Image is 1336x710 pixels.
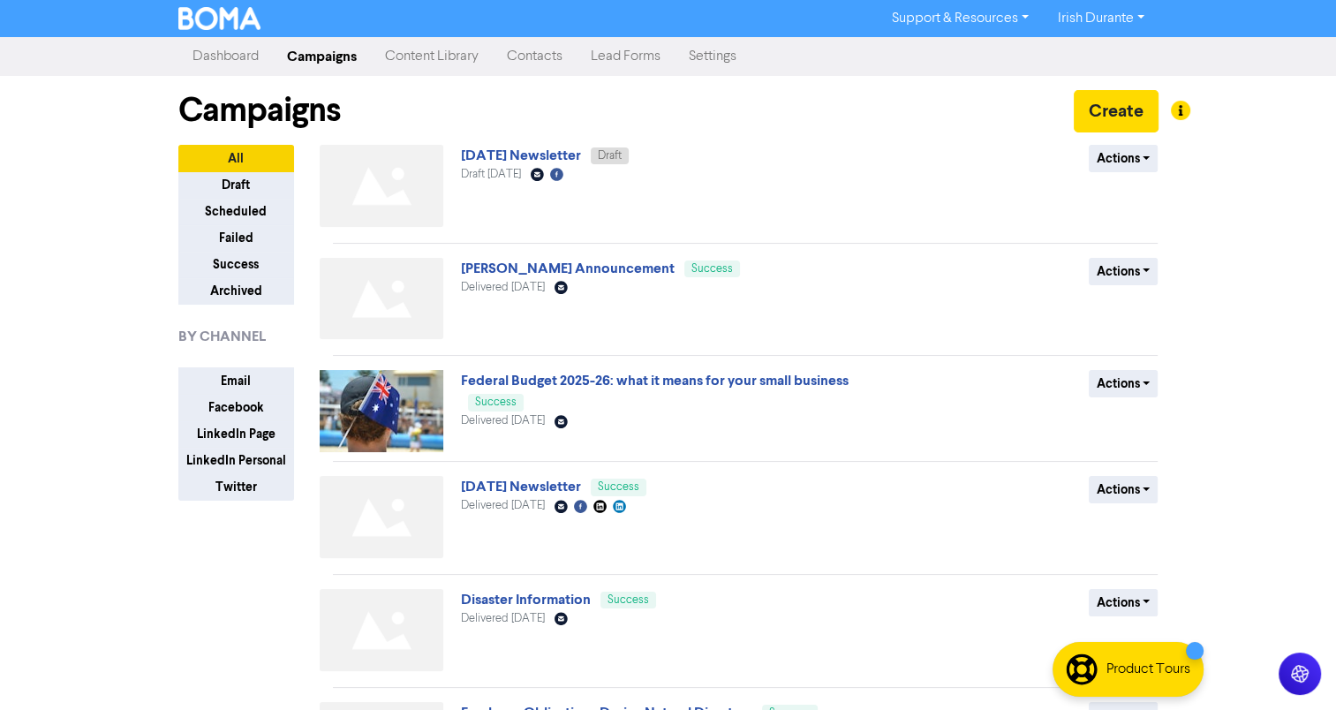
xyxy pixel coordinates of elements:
[1089,145,1159,172] button: Actions
[178,394,294,421] button: Facebook
[475,397,517,408] span: Success
[1074,90,1159,132] button: Create
[178,198,294,225] button: Scheduled
[178,224,294,252] button: Failed
[178,7,261,30] img: BOMA Logo
[320,258,443,340] img: Not found
[461,169,521,180] span: Draft [DATE]
[461,282,545,293] span: Delivered [DATE]
[691,263,733,275] span: Success
[320,476,443,558] img: Not found
[371,39,493,74] a: Content Library
[178,420,294,448] button: LinkedIn Page
[178,90,341,131] h1: Campaigns
[1089,258,1159,285] button: Actions
[1248,625,1336,710] iframe: Chat Widget
[461,500,545,511] span: Delivered [DATE]
[178,251,294,278] button: Success
[178,326,266,347] span: BY CHANNEL
[273,39,371,74] a: Campaigns
[461,478,581,495] a: [DATE] Newsletter
[178,145,294,172] button: All
[461,591,591,608] a: Disaster Information
[320,370,443,452] img: image_1742957842714.jpg
[461,372,849,389] a: Federal Budget 2025-26: what it means for your small business
[320,589,443,671] img: Not found
[1043,4,1158,33] a: Irish Durante
[1089,589,1159,616] button: Actions
[577,39,675,74] a: Lead Forms
[178,447,294,474] button: LinkedIn Personal
[461,260,675,277] a: [PERSON_NAME] Announcement
[178,473,294,501] button: Twitter
[461,147,581,164] a: [DATE] Newsletter
[178,277,294,305] button: Archived
[598,481,639,493] span: Success
[461,415,545,427] span: Delivered [DATE]
[461,613,545,624] span: Delivered [DATE]
[178,39,273,74] a: Dashboard
[598,150,622,162] span: Draft
[178,367,294,395] button: Email
[1089,370,1159,397] button: Actions
[608,594,649,606] span: Success
[320,145,443,227] img: Not found
[675,39,751,74] a: Settings
[493,39,577,74] a: Contacts
[878,4,1043,33] a: Support & Resources
[1089,476,1159,503] button: Actions
[178,171,294,199] button: Draft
